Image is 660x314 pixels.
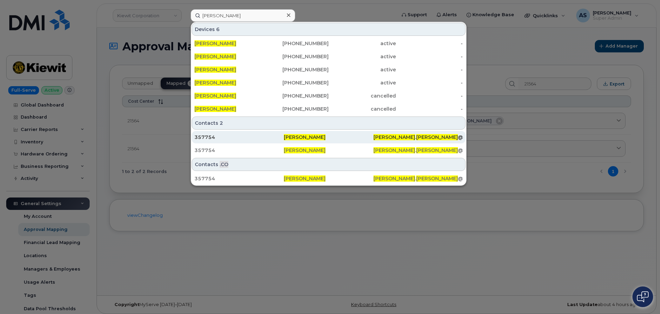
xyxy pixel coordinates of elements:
a: [PERSON_NAME][PHONE_NUMBER]active- [192,63,466,76]
div: - [396,40,463,47]
span: .CO [220,161,228,168]
div: 357754 [194,147,284,154]
a: [PERSON_NAME][PHONE_NUMBER]active- [192,37,466,50]
div: . @[PERSON_NAME][DOMAIN_NAME] [373,175,463,182]
a: 357754[PERSON_NAME][PERSON_NAME].[PERSON_NAME]@[PERSON_NAME][DOMAIN_NAME] [192,172,466,185]
span: [PERSON_NAME] [194,40,236,47]
span: [PERSON_NAME] [194,93,236,99]
span: [PERSON_NAME] [416,175,458,182]
div: - [396,105,463,112]
span: [PERSON_NAME] [194,67,236,73]
div: active [329,40,396,47]
img: Open chat [637,291,649,302]
span: [PERSON_NAME] [373,134,415,140]
span: 2 [220,120,223,126]
div: [PHONE_NUMBER] [262,40,329,47]
span: [PERSON_NAME] [284,134,326,140]
span: [PERSON_NAME] [416,134,458,140]
span: [PERSON_NAME] [284,175,326,182]
div: active [329,66,396,73]
a: 357754[PERSON_NAME][PERSON_NAME].[PERSON_NAME]@[PERSON_NAME][DOMAIN_NAME] [192,144,466,156]
div: Devices [192,23,466,36]
span: [PERSON_NAME] [194,53,236,60]
span: [PERSON_NAME] [416,147,458,153]
div: active [329,53,396,60]
div: [PHONE_NUMBER] [262,105,329,112]
a: [PERSON_NAME][PHONE_NUMBER]cancelled- [192,103,466,115]
div: [PHONE_NUMBER] [262,79,329,86]
div: . @[PERSON_NAME][DOMAIN_NAME] [373,134,463,141]
div: 357754 [194,134,284,141]
div: 357754 [194,175,284,182]
span: [PERSON_NAME] [194,106,236,112]
div: Contacts [192,158,466,171]
div: - [396,92,463,99]
div: [PHONE_NUMBER] [262,92,329,99]
span: [PERSON_NAME] [373,175,415,182]
span: 6 [216,26,220,33]
div: cancelled [329,92,396,99]
a: [PERSON_NAME][PHONE_NUMBER]cancelled- [192,90,466,102]
div: - [396,53,463,60]
a: [PERSON_NAME][PHONE_NUMBER]active- [192,50,466,63]
span: [PERSON_NAME] [194,80,236,86]
div: [PHONE_NUMBER] [262,66,329,73]
a: [PERSON_NAME][PHONE_NUMBER]active- [192,77,466,89]
a: 357754[PERSON_NAME][PERSON_NAME].[PERSON_NAME]@[PERSON_NAME][DOMAIN_NAME] [192,131,466,143]
div: Contacts [192,117,466,130]
div: - [396,66,463,73]
span: [PERSON_NAME] [284,147,326,153]
div: - [396,79,463,86]
div: . @[PERSON_NAME][DOMAIN_NAME] [373,147,463,154]
span: [PERSON_NAME] [373,147,415,153]
div: active [329,79,396,86]
div: [PHONE_NUMBER] [262,53,329,60]
div: cancelled [329,105,396,112]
